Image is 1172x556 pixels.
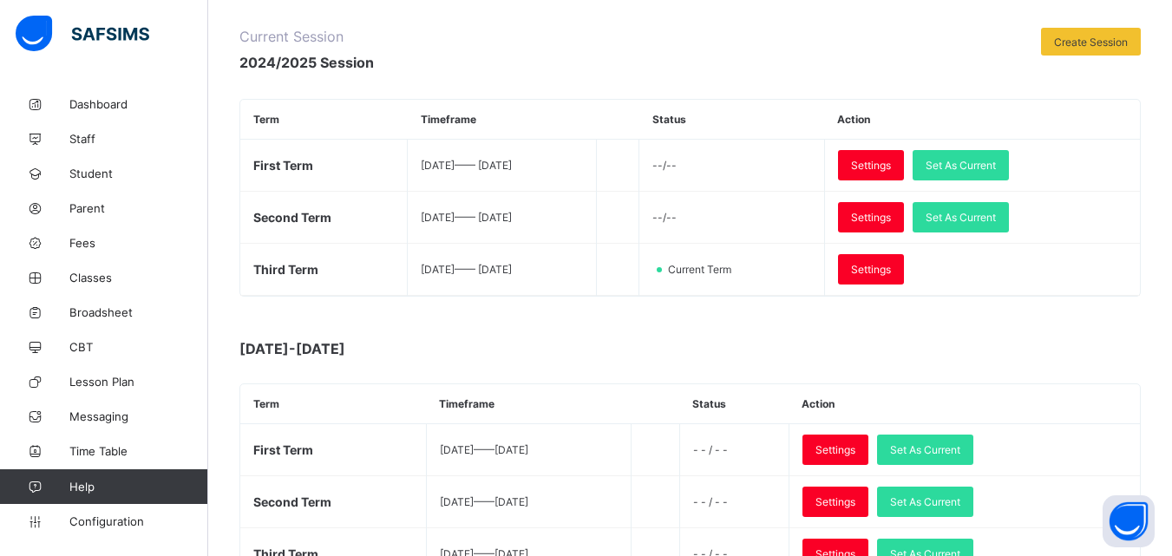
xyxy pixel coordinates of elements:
[240,100,408,140] th: Term
[69,271,208,285] span: Classes
[789,384,1140,424] th: Action
[1054,36,1128,49] span: Create Session
[421,263,512,276] span: [DATE] —— [DATE]
[815,443,855,456] span: Settings
[1103,495,1155,547] button: Open asap
[69,480,207,494] span: Help
[851,211,891,224] span: Settings
[639,140,825,192] td: --/--
[69,236,208,250] span: Fees
[69,167,208,180] span: Student
[693,443,728,456] span: - - / - -
[69,132,208,146] span: Staff
[824,100,1140,140] th: Action
[421,159,512,172] span: [DATE] —— [DATE]
[639,192,825,244] td: --/--
[815,495,855,508] span: Settings
[890,495,960,508] span: Set As Current
[408,100,596,140] th: Timeframe
[69,444,208,458] span: Time Table
[253,210,331,225] span: Second Term
[679,384,789,424] th: Status
[926,159,996,172] span: Set As Current
[926,211,996,224] span: Set As Current
[240,384,426,424] th: Term
[69,201,208,215] span: Parent
[69,97,208,111] span: Dashboard
[253,442,313,457] span: First Term
[69,340,208,354] span: CBT
[253,158,313,173] span: First Term
[851,263,891,276] span: Settings
[666,263,742,276] span: Current Term
[253,494,331,509] span: Second Term
[693,495,728,508] span: - - / - -
[69,514,207,528] span: Configuration
[239,28,374,45] span: Current Session
[239,340,586,357] span: [DATE]-[DATE]
[440,495,528,508] span: [DATE] —— [DATE]
[239,54,374,71] span: 2024/2025 Session
[253,262,318,277] span: Third Term
[639,100,825,140] th: Status
[421,211,512,224] span: [DATE] —— [DATE]
[69,375,208,389] span: Lesson Plan
[890,443,960,456] span: Set As Current
[69,305,208,319] span: Broadsheet
[440,443,528,456] span: [DATE] —— [DATE]
[851,159,891,172] span: Settings
[69,409,208,423] span: Messaging
[426,384,632,424] th: Timeframe
[16,16,149,52] img: safsims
